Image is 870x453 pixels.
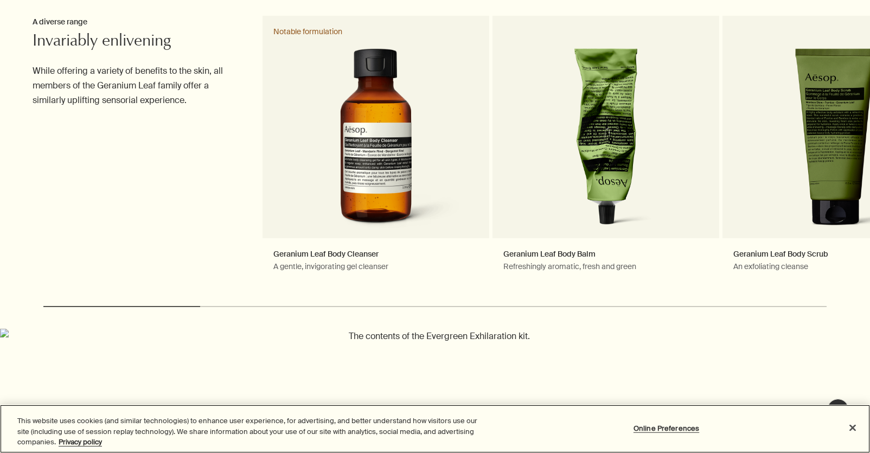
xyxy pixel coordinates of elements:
[263,16,489,292] a: Geranium Leaf Body CleanserA gentle, invigorating gel cleanserGeranium Leaf Body Cleanser 100 mL ...
[33,31,238,53] h2: Invariably enlivening
[33,16,238,29] h3: A diverse range
[33,63,238,108] p: While offering a variety of benefits to the skin, all members of the Geranium Leaf family offer a...
[632,417,700,439] button: Online Preferences, Opens the preference center dialog
[841,416,865,439] button: Close
[492,16,719,292] a: Geranium Leaf Body BalmRefreshingly aromatic, fresh and greenGeranium Leaf Body Balm 100 mL in gr...
[59,437,102,446] a: More information about your privacy, opens in a new tab
[827,399,849,420] button: Live Assistance
[17,416,478,448] div: This website uses cookies (and similar technologies) to enhance user experience, for advertising,...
